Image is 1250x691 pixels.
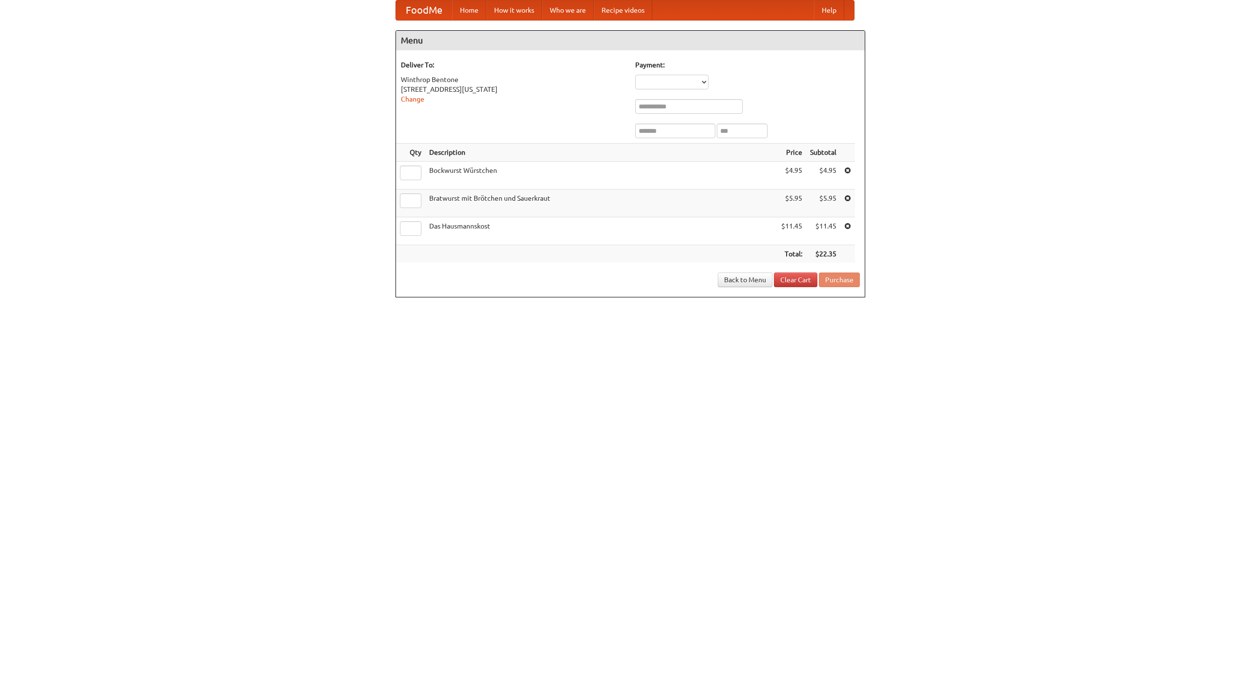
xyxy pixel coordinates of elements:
[774,272,817,287] a: Clear Cart
[401,95,424,103] a: Change
[396,0,452,20] a: FoodMe
[542,0,594,20] a: Who we are
[806,189,840,217] td: $5.95
[814,0,844,20] a: Help
[425,189,777,217] td: Bratwurst mit Brötchen und Sauerkraut
[777,217,806,245] td: $11.45
[425,217,777,245] td: Das Hausmannskost
[777,162,806,189] td: $4.95
[396,31,865,50] h4: Menu
[486,0,542,20] a: How it works
[777,245,806,263] th: Total:
[401,75,625,84] div: Winthrop Bentone
[635,60,860,70] h5: Payment:
[452,0,486,20] a: Home
[396,144,425,162] th: Qty
[819,272,860,287] button: Purchase
[425,144,777,162] th: Description
[806,217,840,245] td: $11.45
[425,162,777,189] td: Bockwurst Würstchen
[401,84,625,94] div: [STREET_ADDRESS][US_STATE]
[594,0,652,20] a: Recipe videos
[718,272,772,287] a: Back to Menu
[806,245,840,263] th: $22.35
[401,60,625,70] h5: Deliver To:
[806,162,840,189] td: $4.95
[806,144,840,162] th: Subtotal
[777,189,806,217] td: $5.95
[777,144,806,162] th: Price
